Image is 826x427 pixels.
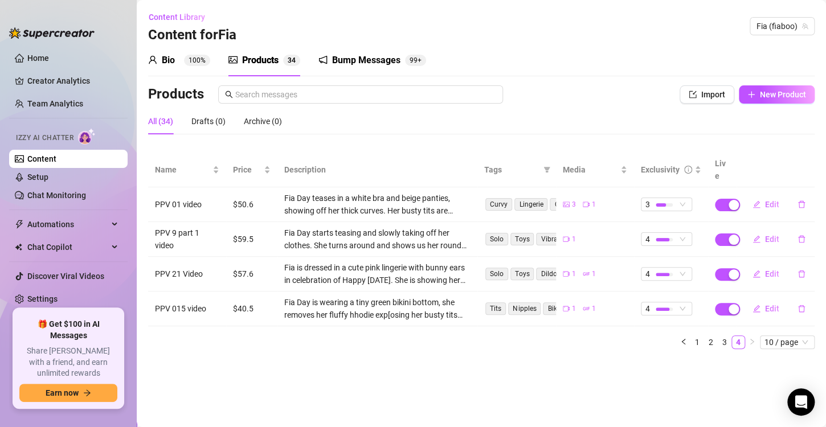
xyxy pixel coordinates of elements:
[284,192,471,217] div: Fia Day teases in a white bra and beige panties, showing off her thick curves. Her busty tits are...
[798,270,805,278] span: delete
[477,153,555,187] th: Tags
[680,85,734,104] button: Import
[765,304,779,313] span: Edit
[27,272,104,281] a: Discover Viral Videos
[757,18,808,35] span: Fia (fiaboo)
[332,54,400,67] div: Bump Messages
[802,23,808,30] span: team
[485,268,508,280] span: Solo
[592,199,596,210] span: 1
[563,236,570,243] span: video-camera
[226,187,277,222] td: $50.6
[318,55,328,64] span: notification
[508,302,541,315] span: Nipples
[148,26,236,44] h3: Content for Fia
[405,55,426,66] sup: 133
[677,335,690,349] li: Previous Page
[148,55,157,64] span: user
[148,187,226,222] td: PPV 01 video
[510,233,534,245] span: Toys
[543,166,550,173] span: filter
[27,215,108,233] span: Automations
[563,201,570,208] span: picture
[798,200,805,208] span: delete
[543,302,569,315] span: Bikini
[760,335,815,349] div: Page Size
[148,153,226,187] th: Name
[743,195,788,213] button: Edit
[284,261,471,286] div: Fia is dressed in a cute pink lingerie with bunny ears in celebration of Happy [DATE]. She is sho...
[743,230,788,248] button: Edit
[743,299,788,318] button: Edit
[148,115,173,128] div: All (34)
[536,233,570,245] span: Vibrator
[78,128,96,145] img: AI Chatter
[225,91,233,98] span: search
[701,90,725,99] span: Import
[798,305,805,313] span: delete
[765,200,779,209] span: Edit
[583,305,590,312] span: gif
[242,54,279,67] div: Products
[572,234,576,245] span: 1
[148,257,226,291] td: PPV 21 Video
[753,305,760,313] span: edit
[19,384,117,402] button: Earn nowarrow-right
[148,85,204,104] h3: Products
[283,55,300,66] sup: 34
[743,265,788,283] button: Edit
[788,230,815,248] button: delete
[788,265,815,283] button: delete
[753,235,760,243] span: edit
[563,305,570,312] span: video-camera
[148,222,226,257] td: PPV 9 part 1 video
[764,336,810,348] span: 10 / page
[228,55,238,64] span: picture
[704,335,718,349] li: 2
[749,338,755,345] span: right
[485,302,506,315] span: Tits
[191,115,226,128] div: Drafts (0)
[705,336,717,348] a: 2
[732,336,745,348] a: 4
[244,115,282,128] div: Archive (0)
[645,268,650,280] span: 4
[15,220,24,229] span: thunderbolt
[284,227,471,252] div: Fia Day starts teasing and slowly taking off her clothes. She turns around and shows us her round...
[27,238,108,256] span: Chat Copilot
[645,198,650,211] span: 3
[19,319,117,341] span: 🎁 Get $100 in AI Messages
[235,88,496,101] input: Search messages
[592,303,596,314] span: 1
[572,199,576,210] span: 3
[485,198,512,211] span: Curvy
[550,198,587,211] span: Cleavage
[226,291,277,326] td: $40.5
[485,233,508,245] span: Solo
[645,302,650,315] span: 4
[27,191,86,200] a: Chat Monitoring
[226,222,277,257] td: $59.5
[226,153,277,187] th: Price
[684,166,692,174] span: info-circle
[765,235,779,244] span: Edit
[83,389,91,397] span: arrow-right
[277,153,477,187] th: Description
[645,233,650,245] span: 4
[563,163,618,176] span: Media
[798,235,805,243] span: delete
[691,336,704,348] a: 1
[9,27,95,39] img: logo-BBDzfeDw.svg
[718,335,731,349] li: 3
[149,13,205,22] span: Content Library
[484,163,538,176] span: Tags
[563,270,570,277] span: video-camera
[572,303,576,314] span: 1
[27,99,83,108] a: Team Analytics
[27,173,48,182] a: Setup
[745,335,759,349] button: right
[292,56,296,64] span: 4
[155,163,210,176] span: Name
